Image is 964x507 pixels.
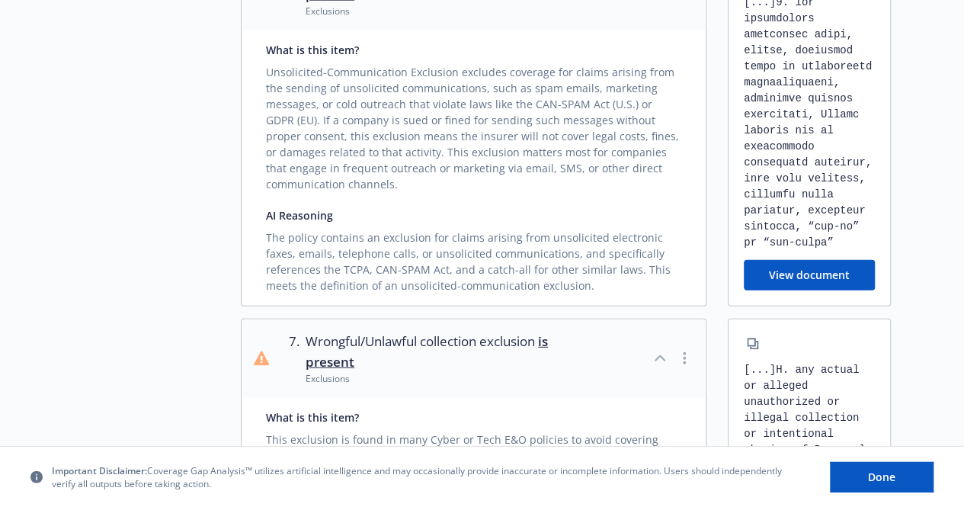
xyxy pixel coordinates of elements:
[266,207,681,223] div: AI Reasoning
[744,260,875,290] button: View document
[306,332,548,370] span: is present
[52,464,147,477] span: Important Disclaimer:
[830,461,934,492] button: Done
[306,5,584,18] div: Exclusions
[306,332,584,372] span: Wrongful/Unlawful collection exclusion
[266,223,681,294] div: The policy contains an exclusion for claims arising from unsolicited electronic faxes, emails, te...
[868,469,895,483] span: Done
[266,409,681,425] div: What is this item?
[52,464,805,489] span: Coverage Gap Analysis™ utilizes artificial intelligence and may occasionally provide inaccurate o...
[266,58,681,192] div: Unsolicited-Communication Exclusion excludes coverage for claims arising from the sending of unso...
[306,372,584,385] div: Exclusions
[266,42,681,58] div: What is this item?
[242,319,706,397] button: 7.Wrongful/Unlawful collection exclusion is presentExclusions
[281,332,299,385] div: 7 .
